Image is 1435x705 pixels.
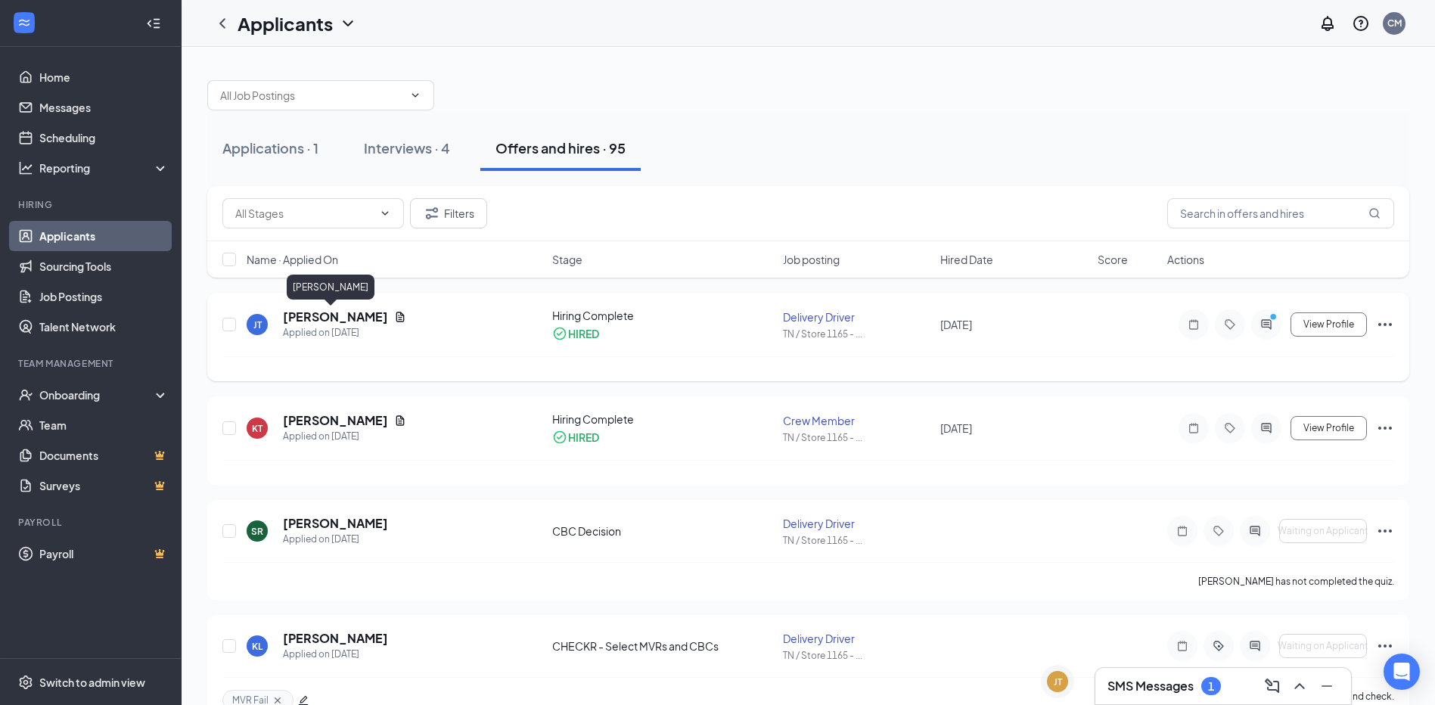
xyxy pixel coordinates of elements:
[39,312,169,342] a: Talent Network
[1266,312,1284,325] svg: PrimaryDot
[552,638,775,654] div: CHECKR - Select MVRs and CBCs
[283,532,388,547] div: Applied on [DATE]
[283,309,388,325] h5: [PERSON_NAME]
[423,204,441,222] svg: Filter
[1303,319,1354,330] span: View Profile
[39,410,169,440] a: Team
[18,516,166,529] div: Payroll
[552,326,567,341] svg: CheckmarkCircle
[783,431,931,444] div: TN / Store 1165 - ...
[18,160,33,175] svg: Analysis
[1210,640,1228,652] svg: ActiveTag
[252,422,262,435] div: KT
[39,675,145,690] div: Switch to admin view
[568,430,599,445] div: HIRED
[1319,14,1337,33] svg: Notifications
[552,308,775,323] div: Hiring Complete
[1291,677,1309,695] svg: ChevronUp
[1315,674,1339,698] button: Minimize
[1384,654,1420,690] div: Open Intercom Messenger
[1185,318,1203,331] svg: Note
[1185,422,1203,434] svg: Note
[146,16,161,31] svg: Collapse
[39,471,169,501] a: SurveysCrown
[409,89,421,101] svg: ChevronDown
[1287,674,1312,698] button: ChevronUp
[39,160,169,175] div: Reporting
[18,675,33,690] svg: Settings
[18,357,166,370] div: Team Management
[1210,525,1228,537] svg: Tag
[283,515,388,532] h5: [PERSON_NAME]
[39,62,169,92] a: Home
[18,198,166,211] div: Hiring
[1291,416,1367,440] button: View Profile
[39,221,169,251] a: Applicants
[940,318,972,331] span: [DATE]
[495,138,626,157] div: Offers and hires · 95
[940,252,993,267] span: Hired Date
[39,440,169,471] a: DocumentsCrown
[283,630,388,647] h5: [PERSON_NAME]
[253,318,262,331] div: JT
[552,523,775,539] div: CBC Decision
[238,11,333,36] h1: Applicants
[283,647,388,662] div: Applied on [DATE]
[251,525,263,538] div: SR
[39,281,169,312] a: Job Postings
[410,198,487,228] button: Filter Filters
[1278,526,1368,536] span: Waiting on Applicant
[18,387,33,402] svg: UserCheck
[783,413,931,428] div: Crew Member
[1173,640,1191,652] svg: Note
[17,15,32,30] svg: WorkstreamLogo
[1257,422,1275,434] svg: ActiveChat
[379,207,391,219] svg: ChevronDown
[39,251,169,281] a: Sourcing Tools
[568,326,599,341] div: HIRED
[1221,318,1239,331] svg: Tag
[339,14,357,33] svg: ChevronDown
[1376,637,1394,655] svg: Ellipses
[222,138,318,157] div: Applications · 1
[783,631,931,646] div: Delivery Driver
[1208,680,1214,693] div: 1
[1246,525,1264,537] svg: ActiveChat
[287,275,374,300] div: [PERSON_NAME]
[394,415,406,427] svg: Document
[1107,678,1194,694] h3: SMS Messages
[1054,675,1062,688] div: JT
[283,325,406,340] div: Applied on [DATE]
[940,421,972,435] span: [DATE]
[1278,641,1368,651] span: Waiting on Applicant
[252,640,262,653] div: KL
[1279,519,1367,543] button: Waiting on Applicant
[1198,575,1394,588] p: [PERSON_NAME] has not completed the quiz.
[1221,422,1239,434] svg: Tag
[39,92,169,123] a: Messages
[394,311,406,323] svg: Document
[247,252,338,267] span: Name · Applied On
[1167,252,1204,267] span: Actions
[552,430,567,445] svg: CheckmarkCircle
[1303,423,1354,433] span: View Profile
[783,309,931,325] div: Delivery Driver
[783,534,931,547] div: TN / Store 1165 - ...
[783,516,931,531] div: Delivery Driver
[213,14,231,33] svg: ChevronLeft
[1263,677,1281,695] svg: ComposeMessage
[1368,207,1381,219] svg: MagnifyingGlass
[1352,14,1370,33] svg: QuestionInfo
[283,412,388,429] h5: [PERSON_NAME]
[1376,419,1394,437] svg: Ellipses
[235,205,373,222] input: All Stages
[783,252,840,267] span: Job posting
[283,429,406,444] div: Applied on [DATE]
[39,123,169,153] a: Scheduling
[1376,315,1394,334] svg: Ellipses
[1173,525,1191,537] svg: Note
[1167,198,1394,228] input: Search in offers and hires
[220,87,403,104] input: All Job Postings
[1279,634,1367,658] button: Waiting on Applicant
